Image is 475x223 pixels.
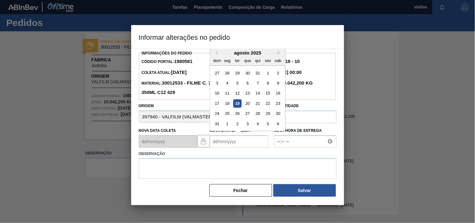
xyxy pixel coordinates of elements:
strong: 10.042,200 KG [280,80,313,86]
div: Choose quarta-feira, 30 de julho de 2025 [243,69,252,77]
div: qui [253,56,262,65]
div: Choose quinta-feira, 21 de agosto de 2025 [253,99,262,108]
span: Coleta Atual: [142,70,187,75]
strong: 1980581 [174,59,192,64]
div: Choose quarta-feira, 6 de agosto de 2025 [243,79,252,87]
div: Choose sábado, 30 de agosto de 2025 [274,109,282,118]
input: dd/mm/yyyy [210,135,268,148]
strong: 30012533 - FILME C. 770X65 AP 350ML C12 429 [142,80,232,95]
strong: [DATE] 00:00 [273,70,302,75]
div: qua [243,56,252,65]
div: Choose quarta-feira, 20 de agosto de 2025 [243,99,252,108]
div: Choose sexta-feira, 15 de agosto de 2025 [264,89,272,97]
label: Nova Data Coleta [139,128,176,133]
div: ter [233,56,241,65]
button: Next Month [278,51,282,55]
button: locked [197,135,210,148]
div: Choose segunda-feira, 25 de agosto de 2025 [223,109,231,118]
label: Quantidade [274,104,299,108]
div: Choose sexta-feira, 1 de agosto de 2025 [264,69,272,77]
div: Choose quinta-feira, 4 de setembro de 2025 [253,120,262,128]
div: month 2025-08 [212,68,283,129]
div: Choose sexta-feira, 5 de setembro de 2025 [264,120,272,128]
input: dd/mm/yyyy [139,135,197,148]
div: Choose quarta-feira, 27 de agosto de 2025 [243,109,252,118]
label: Nova Data Entrega [210,128,250,133]
div: Choose terça-feira, 5 de agosto de 2025 [233,79,241,87]
div: Choose domingo, 24 de agosto de 2025 [213,109,221,118]
label: Informações do Pedido [142,51,192,55]
div: seg [223,56,231,65]
label: Nova Hora de Entrega [274,126,337,135]
div: Choose domingo, 17 de agosto de 2025 [213,99,221,108]
div: agosto 2025 [210,50,285,55]
label: Origem [139,104,154,108]
div: Choose sábado, 2 de agosto de 2025 [274,69,282,77]
div: Choose quinta-feira, 31 de julho de 2025 [253,69,262,77]
div: Choose segunda-feira, 1 de setembro de 2025 [223,120,231,128]
div: Choose quinta-feira, 7 de agosto de 2025 [253,79,262,87]
div: Choose segunda-feira, 11 de agosto de 2025 [223,89,231,97]
div: Choose domingo, 10 de agosto de 2025 [213,89,221,97]
div: Choose domingo, 3 de agosto de 2025 [213,79,221,87]
div: Choose quarta-feira, 13 de agosto de 2025 [243,89,252,97]
button: Previous Month [213,51,218,55]
div: Choose sábado, 23 de agosto de 2025 [274,99,282,108]
img: locked [200,137,207,145]
label: Observação [139,149,337,158]
div: Choose segunda-feira, 18 de agosto de 2025 [223,99,231,108]
div: Choose quarta-feira, 3 de setembro de 2025 [243,120,252,128]
div: Choose domingo, 31 de agosto de 2025 [213,120,221,128]
div: Choose quinta-feira, 14 de agosto de 2025 [253,89,262,97]
div: Choose quinta-feira, 28 de agosto de 2025 [253,109,262,118]
div: Choose sexta-feira, 8 de agosto de 2025 [264,79,272,87]
div: Choose sexta-feira, 22 de agosto de 2025 [264,99,272,108]
div: Choose terça-feira, 12 de agosto de 2025 [233,89,241,97]
div: Choose sexta-feira, 29 de agosto de 2025 [264,109,272,118]
div: Choose terça-feira, 29 de julho de 2025 [233,69,241,77]
span: Código Portal: [142,60,193,64]
div: dom [213,56,221,65]
div: Choose sábado, 6 de setembro de 2025 [274,120,282,128]
span: Material: [142,81,232,95]
div: Choose terça-feira, 19 de agosto de 2025 [233,99,241,108]
div: Choose terça-feira, 2 de setembro de 2025 [233,120,241,128]
div: Choose sábado, 16 de agosto de 2025 [274,89,282,97]
strong: [DATE] [171,70,187,75]
div: Choose segunda-feira, 28 de julho de 2025 [223,69,231,77]
h3: Informar alterações no pedido [131,25,344,49]
button: Salvar [273,184,336,197]
div: Choose sábado, 9 de agosto de 2025 [274,79,282,87]
button: Fechar [209,184,272,197]
div: sab [274,56,282,65]
div: Choose segunda-feira, 4 de agosto de 2025 [223,79,231,87]
div: sex [264,56,272,65]
div: Choose terça-feira, 26 de agosto de 2025 [233,109,241,118]
div: Choose domingo, 27 de julho de 2025 [213,69,221,77]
